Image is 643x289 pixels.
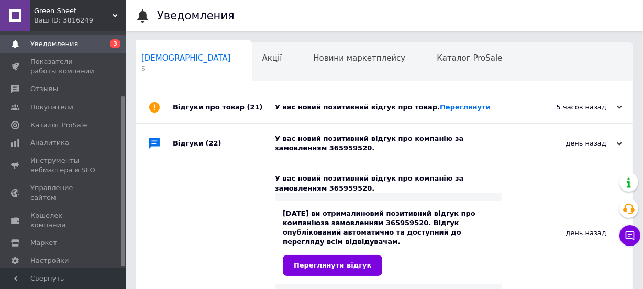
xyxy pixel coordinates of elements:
[30,57,97,76] span: Показатели работы компании
[440,103,491,111] a: Переглянути
[437,53,502,63] span: Каталог ProSale
[30,103,73,112] span: Покупатели
[275,134,517,153] div: У вас новий позитивний відгук про компанію за замовленням 365959520.
[30,39,78,49] span: Уведомления
[30,238,57,248] span: Маркет
[141,65,231,73] span: 5
[619,225,640,246] button: Чат с покупателем
[30,156,97,175] span: Инструменты вебмастера и SEO
[275,174,502,193] div: У вас новий позитивний відгук про компанію за замовленням 365959520.
[262,53,282,63] span: Акції
[247,103,263,111] span: (21)
[517,103,622,112] div: 5 часов назад
[30,84,58,94] span: Отзывы
[30,211,97,230] span: Кошелек компании
[110,39,120,48] span: 3
[173,124,275,163] div: Відгуки
[517,139,622,148] div: день назад
[30,183,97,202] span: Управление сайтом
[313,53,405,63] span: Новини маркетплейсу
[294,261,371,269] span: Переглянути відгук
[141,53,231,63] span: [DEMOGRAPHIC_DATA]
[275,103,517,112] div: У вас новий позитивний відгук про товар.
[283,209,494,276] div: [DATE] ви отримали за замовленням 365959520. Відгук опублікований автоматично та доступний до пер...
[30,120,87,130] span: Каталог ProSale
[30,138,69,148] span: Аналитика
[206,139,221,147] span: (22)
[34,16,126,25] div: Ваш ID: 3816249
[173,92,275,123] div: Відгуки про товар
[30,256,69,265] span: Настройки
[283,209,475,227] b: новий позитивний відгук про компанію
[283,255,382,276] a: Переглянути відгук
[34,6,113,16] span: Green Sheet
[157,9,235,22] h1: Уведомления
